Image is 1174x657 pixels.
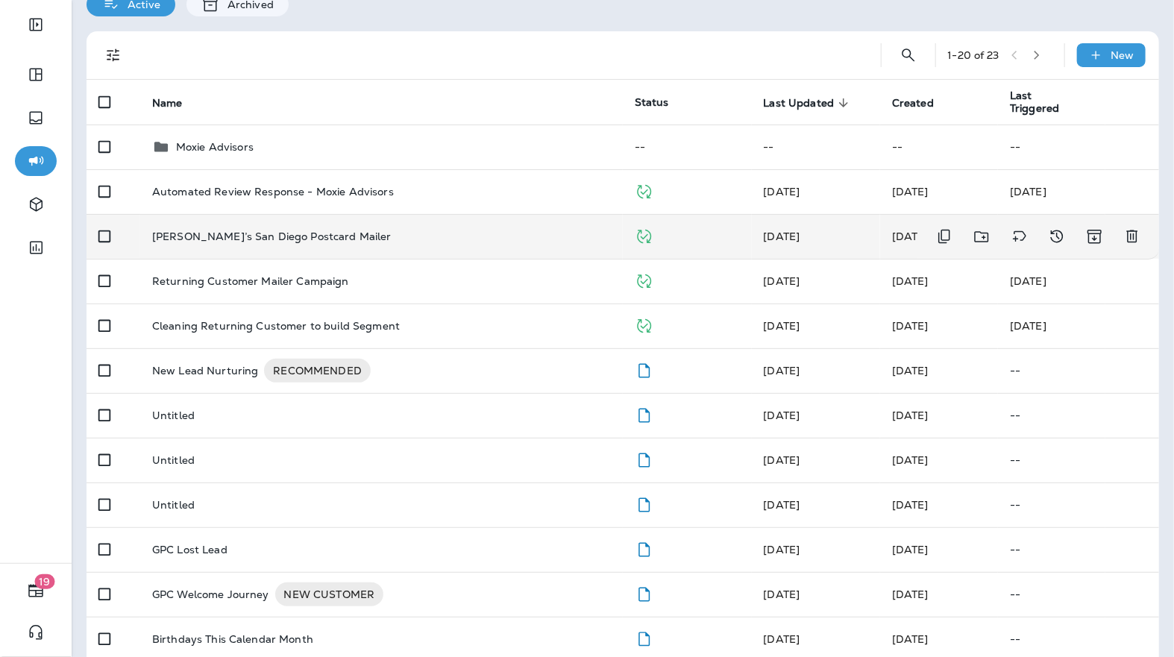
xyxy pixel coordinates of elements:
span: Published [635,318,653,331]
span: J-P Scoville [764,543,800,556]
span: J-P Scoville [892,632,929,646]
p: GPC Welcome Journey [152,582,269,606]
button: Filters [98,40,128,70]
span: Created [892,97,934,110]
span: Shannon Davis [764,185,800,198]
span: Draft [635,407,653,421]
span: J-P Scoville [892,185,929,198]
p: [PERSON_NAME]’s San Diego Postcard Mailer [152,230,392,242]
td: -- [998,125,1159,169]
td: -- [880,125,998,169]
span: Jason Munk [892,230,929,243]
span: RECOMMENDED [264,363,371,378]
button: Search Journeys [894,40,923,70]
p: -- [1010,544,1147,556]
span: Jason Munk [764,230,800,243]
span: Jason Munk [764,364,800,377]
span: Jason Munk [764,274,800,288]
span: Jason Munk [892,498,929,512]
span: Created [892,96,953,110]
td: -- [623,125,752,169]
span: Jason Munk [764,409,800,422]
span: Jason Munk [764,453,800,467]
button: Duplicate [929,221,959,252]
td: [DATE] [998,259,1159,304]
span: Last Updated [764,96,854,110]
p: -- [1010,499,1147,511]
p: Cleaning Returning Customer to build Segment [152,320,400,332]
p: -- [1010,633,1147,645]
p: Untitled [152,454,195,466]
span: Draft [635,362,653,376]
p: New Lead Nurturing [152,359,259,383]
span: Jason Munk [892,364,929,377]
span: Draft [635,586,653,600]
div: NEW CUSTOMER [275,582,384,606]
span: Last Triggered [1010,89,1099,115]
p: Birthdays This Calendar Month [152,633,313,645]
span: Draft [635,631,653,644]
button: 19 [15,576,57,606]
span: Jason Munk [892,409,929,422]
div: 1 - 20 of 23 [948,49,999,61]
span: J-P Scoville [764,588,800,601]
span: Published [635,228,653,242]
p: GPC Lost Lead [152,544,227,556]
span: Draft [635,452,653,465]
span: Status [635,95,669,109]
p: Untitled [152,409,195,421]
td: -- [752,125,881,169]
span: Jason Munk [764,498,800,512]
p: -- [1010,454,1147,466]
span: Jason Munk [892,319,929,333]
span: Name [152,96,202,110]
button: Delete [1117,221,1147,252]
td: [DATE] [998,304,1159,348]
span: J-P Scoville [892,588,929,601]
span: J-P Scoville [764,632,800,646]
span: NEW CUSTOMER [275,587,384,602]
td: [DATE] [998,169,1159,214]
span: Jason Munk [892,274,929,288]
span: Jason Munk [892,453,929,467]
span: J-P Scoville [892,543,929,556]
p: -- [1010,365,1147,377]
button: Move to folder [967,221,997,252]
button: Add tags [1005,221,1035,252]
span: Published [635,183,653,197]
div: RECOMMENDED [264,359,371,383]
span: Published [635,273,653,286]
p: Untitled [152,499,195,511]
span: Draft [635,541,653,555]
p: New [1111,49,1134,61]
p: -- [1010,588,1147,600]
button: Archive [1079,221,1110,252]
span: 19 [35,574,55,589]
button: Expand Sidebar [15,10,57,40]
p: Moxie Advisors [176,141,254,153]
span: Jason Munk [764,319,800,333]
p: Returning Customer Mailer Campaign [152,275,349,287]
span: Last Updated [764,97,835,110]
span: Name [152,97,183,110]
p: -- [1010,409,1147,421]
p: Automated Review Response - Moxie Advisors [152,186,394,198]
span: Last Triggered [1010,89,1080,115]
button: View Changelog [1042,221,1072,252]
span: Draft [635,497,653,510]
